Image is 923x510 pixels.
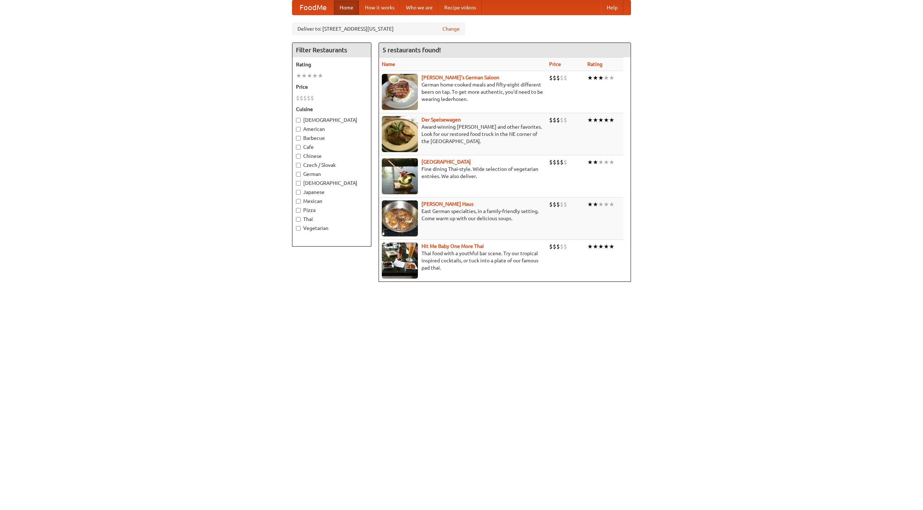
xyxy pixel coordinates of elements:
li: $ [553,74,556,82]
a: [GEOGRAPHIC_DATA] [421,159,471,165]
li: $ [556,158,560,166]
li: $ [564,74,567,82]
a: Hit Me Baby One More Thai [421,243,484,249]
li: ★ [593,158,598,166]
li: $ [549,74,553,82]
li: ★ [593,200,598,208]
input: [DEMOGRAPHIC_DATA] [296,118,301,123]
li: $ [560,74,564,82]
input: German [296,172,301,177]
li: ★ [587,158,593,166]
img: babythai.jpg [382,243,418,279]
a: Who we are [400,0,438,15]
label: Mexican [296,198,367,205]
li: ★ [609,200,614,208]
li: $ [556,116,560,124]
li: ★ [307,72,312,80]
li: ★ [587,243,593,250]
img: satay.jpg [382,158,418,194]
li: $ [553,116,556,124]
li: $ [553,243,556,250]
li: ★ [604,200,609,208]
b: [PERSON_NAME]'s German Saloon [421,75,499,80]
li: ★ [598,243,604,250]
label: Barbecue [296,134,367,142]
input: Czech / Slovak [296,163,301,168]
li: $ [564,200,567,208]
li: ★ [609,74,614,82]
input: Cafe [296,145,301,150]
label: Thai [296,216,367,223]
li: ★ [598,74,604,82]
label: American [296,125,367,133]
a: Home [334,0,359,15]
li: ★ [609,243,614,250]
li: ★ [312,72,318,80]
li: $ [553,158,556,166]
li: $ [560,116,564,124]
li: ★ [598,200,604,208]
input: Vegetarian [296,226,301,231]
label: [DEMOGRAPHIC_DATA] [296,116,367,124]
label: Czech / Slovak [296,161,367,169]
h5: Cuisine [296,106,367,113]
input: American [296,127,301,132]
label: [DEMOGRAPHIC_DATA] [296,179,367,187]
a: FoodMe [292,0,334,15]
input: Chinese [296,154,301,159]
li: $ [296,94,300,102]
li: ★ [604,158,609,166]
li: ★ [296,72,301,80]
label: Chinese [296,152,367,160]
input: Barbecue [296,136,301,141]
li: $ [549,200,553,208]
li: ★ [593,243,598,250]
li: $ [303,94,307,102]
p: East German specialties, in a family-friendly setting. Come warm up with our delicious soups. [382,208,543,222]
h5: Rating [296,61,367,68]
li: ★ [609,158,614,166]
input: Pizza [296,208,301,213]
li: ★ [598,158,604,166]
label: Pizza [296,207,367,214]
input: Mexican [296,199,301,204]
b: [PERSON_NAME] Haus [421,201,473,207]
a: Name [382,61,395,67]
li: ★ [593,74,598,82]
img: esthers.jpg [382,74,418,110]
li: $ [556,74,560,82]
h4: Filter Restaurants [292,43,371,57]
li: $ [560,243,564,250]
p: Fine dining Thai-style. Wide selection of vegetarian entrées. We also deliver. [382,165,543,180]
a: Rating [587,61,602,67]
li: ★ [318,72,323,80]
a: Change [442,25,460,32]
li: $ [556,200,560,208]
li: $ [560,200,564,208]
div: Deliver to: [STREET_ADDRESS][US_STATE] [292,22,465,35]
li: $ [564,116,567,124]
a: Price [549,61,561,67]
li: ★ [609,116,614,124]
li: ★ [604,116,609,124]
li: $ [300,94,303,102]
p: Thai food with a youthful bar scene. Try our tropical inspired cocktails, or tuck into a plate of... [382,250,543,271]
li: ★ [587,116,593,124]
li: $ [553,200,556,208]
a: Der Speisewagen [421,117,461,123]
a: Recipe videos [438,0,482,15]
input: [DEMOGRAPHIC_DATA] [296,181,301,186]
a: Help [601,0,623,15]
li: ★ [301,72,307,80]
label: Japanese [296,189,367,196]
li: ★ [593,116,598,124]
li: ★ [604,243,609,250]
input: Thai [296,217,301,222]
li: ★ [587,74,593,82]
li: $ [549,158,553,166]
label: Vegetarian [296,225,367,232]
ng-pluralize: 5 restaurants found! [383,46,441,53]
